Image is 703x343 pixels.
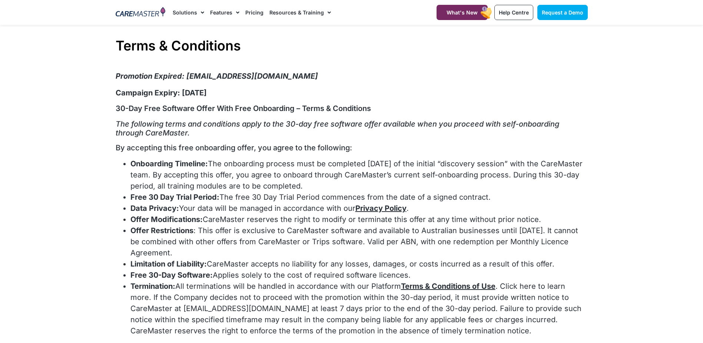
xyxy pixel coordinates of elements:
img: CareMaster Logo [116,7,166,18]
li: : This offer is exclusive to CareMaster software and available to Australian businesses until [DA... [130,225,588,258]
em: Promotion Expired: [EMAIL_ADDRESS][DOMAIN_NAME] [116,72,318,81]
li: Your data will be managed in accordance with our . [130,203,588,214]
span: What's New [447,9,478,16]
li: CareMaster reserves the right to modify or terminate this offer at any time without prior notice. [130,214,588,225]
span: Privacy Policy [355,204,407,213]
strong: Campaign Expiry: [DATE] [116,88,207,97]
a: Help Centre [494,5,533,20]
a: What's New [437,5,488,20]
li: All terminations will be handled in accordance with our Platform . Click here to learn more. If t... [130,281,588,336]
strong: Limitation of Liability: [130,259,207,268]
strong: Termination: [130,282,175,291]
em: The following terms and conditions apply to the 30-day free software offer available when you pro... [116,120,559,137]
span: Request a Demo [542,9,583,16]
strong: Free 30-Day Software: [130,271,213,280]
h1: Terms & Conditions [116,38,588,54]
h5: By accepting this free onboarding offer, you agree to the following: [116,143,588,152]
li: CareMaster accepts no liability for any losses, damages, or costs incurred as a result of this of... [130,258,588,269]
strong: Onboarding Timeline: [130,159,208,168]
strong: Free 30 Day Trial Period: [130,193,219,202]
li: The onboarding process must be completed [DATE] of the initial “discovery session” with the CareM... [130,158,588,192]
li: The free 30 Day Trial Period commences from the date of a signed contract. [130,192,588,203]
span: Help Centre [499,9,529,16]
li: Applies solely to the cost of required software licences. [130,269,588,281]
h3: 30-Day Free Software Offer With Free Onboarding – Terms & Conditions [116,104,588,114]
strong: Offer Modifications: [130,215,203,224]
a: Request a Demo [537,5,588,20]
strong: Data Privacy: [130,204,179,213]
strong: Offer Restrictions [130,226,193,235]
a: Terms & Conditions of Use [401,282,495,291]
